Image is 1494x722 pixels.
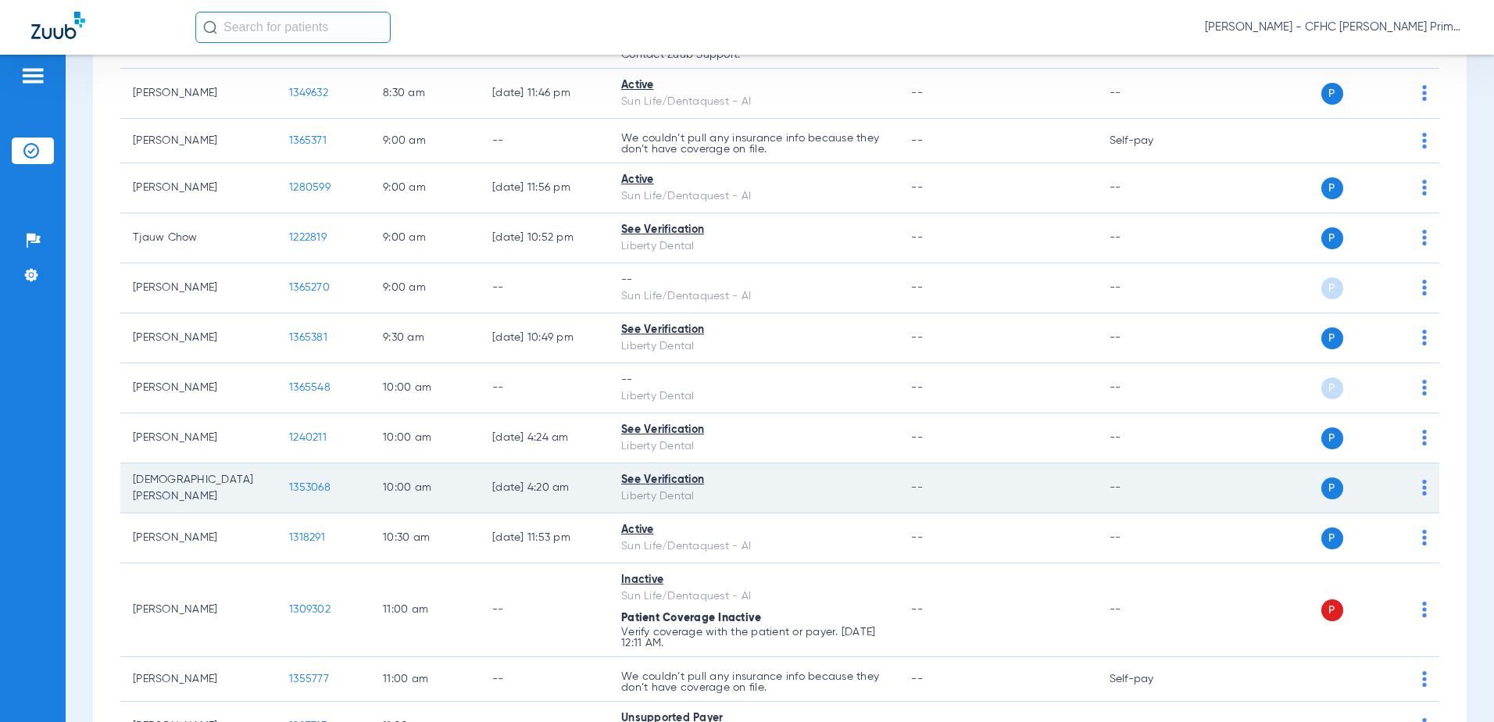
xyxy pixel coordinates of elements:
span: -- [911,135,923,146]
div: Active [621,522,886,538]
div: See Verification [621,222,886,238]
span: 1365548 [289,382,331,393]
div: Liberty Dental [621,238,886,255]
span: -- [911,432,923,443]
img: group-dot-blue.svg [1422,330,1427,345]
span: 1280599 [289,182,331,193]
td: [PERSON_NAME] [120,163,277,213]
td: -- [480,119,609,163]
td: 10:00 AM [370,413,480,463]
div: Liberty Dental [621,338,886,355]
td: [PERSON_NAME] [120,513,277,563]
span: -- [911,674,923,684]
td: -- [480,657,609,702]
td: 9:00 AM [370,163,480,213]
span: 1355777 [289,674,329,684]
td: [PERSON_NAME] [120,413,277,463]
td: 10:30 AM [370,513,480,563]
td: -- [1097,363,1203,413]
div: Active [621,172,886,188]
td: [PERSON_NAME] [120,69,277,119]
td: [DEMOGRAPHIC_DATA][PERSON_NAME] [120,463,277,513]
td: [PERSON_NAME] [120,363,277,413]
td: Self-pay [1097,119,1203,163]
td: -- [480,363,609,413]
td: Tjauw Chow [120,213,277,263]
td: [PERSON_NAME] [120,119,277,163]
td: -- [1097,513,1203,563]
td: [DATE] 10:49 PM [480,313,609,363]
span: P [1321,477,1343,499]
div: Sun Life/Dentaquest - AI [621,188,886,205]
span: -- [911,88,923,98]
td: -- [1097,463,1203,513]
td: 8:30 AM [370,69,480,119]
span: -- [911,232,923,243]
td: [DATE] 4:24 AM [480,413,609,463]
div: Sun Life/Dentaquest - AI [621,288,886,305]
td: 10:00 AM [370,463,480,513]
img: group-dot-blue.svg [1422,280,1427,295]
div: -- [621,272,886,288]
span: -- [911,482,923,493]
td: 9:00 AM [370,213,480,263]
td: 11:00 AM [370,657,480,702]
span: 1365371 [289,135,327,146]
span: 1318291 [289,532,325,543]
span: 1353068 [289,482,331,493]
span: -- [911,332,923,343]
div: Sun Life/Dentaquest - AI [621,94,886,110]
span: 1222819 [289,232,327,243]
iframe: Chat Widget [1416,647,1494,722]
p: Verify coverage with the patient or payer. [DATE] 12:11 AM. [621,627,886,649]
td: [DATE] 11:46 PM [480,69,609,119]
div: See Verification [621,322,886,338]
div: See Verification [621,472,886,488]
td: Self-pay [1097,657,1203,702]
span: 1365270 [289,282,330,293]
td: [DATE] 10:52 PM [480,213,609,263]
img: group-dot-blue.svg [1422,380,1427,395]
span: P [1321,177,1343,199]
span: P [1321,599,1343,621]
span: 1309302 [289,604,331,615]
div: Inactive [621,572,886,588]
td: [DATE] 4:20 AM [480,463,609,513]
div: Liberty Dental [621,438,886,455]
span: -- [911,182,923,193]
td: [PERSON_NAME] [120,657,277,702]
td: 10:00 AM [370,363,480,413]
td: [PERSON_NAME] [120,563,277,657]
input: Search for patients [195,12,391,43]
span: -- [911,604,923,615]
img: group-dot-blue.svg [1422,180,1427,195]
img: hamburger-icon [20,66,45,85]
span: P [1321,83,1343,105]
td: -- [480,563,609,657]
td: -- [1097,313,1203,363]
div: Active [621,77,886,94]
p: We couldn’t pull any insurance info because they don’t have coverage on file. [621,133,886,155]
img: group-dot-blue.svg [1422,602,1427,617]
div: Sun Life/Dentaquest - AI [621,588,886,605]
img: group-dot-blue.svg [1422,85,1427,101]
div: Sun Life/Dentaquest - AI [621,538,886,555]
td: -- [1097,263,1203,313]
td: -- [1097,163,1203,213]
td: 11:00 AM [370,563,480,657]
span: P [1321,427,1343,449]
img: Zuub Logo [31,12,85,39]
span: [PERSON_NAME] - CFHC [PERSON_NAME] Primary Care Dental [1205,20,1463,35]
span: P [1321,377,1343,399]
img: group-dot-blue.svg [1422,530,1427,545]
img: group-dot-blue.svg [1422,133,1427,148]
div: -- [621,372,886,388]
td: [DATE] 11:56 PM [480,163,609,213]
td: -- [1097,213,1203,263]
td: [PERSON_NAME] [120,263,277,313]
span: P [1321,327,1343,349]
span: Patient Coverage Inactive [621,613,761,624]
span: P [1321,227,1343,249]
span: P [1321,527,1343,549]
img: group-dot-blue.svg [1422,480,1427,495]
